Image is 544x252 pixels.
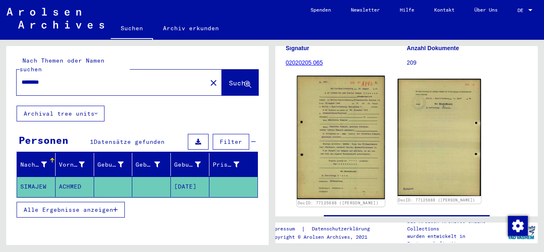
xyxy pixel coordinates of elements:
[111,18,153,40] a: Suchen
[90,138,94,145] span: 1
[17,202,125,218] button: Alle Ergebnisse anzeigen
[153,18,229,38] a: Archiv erkunden
[213,158,250,171] div: Prisoner #
[269,225,301,233] a: Impressum
[94,138,165,145] span: Datensätze gefunden
[407,45,459,51] b: Anzahl Dokumente
[17,106,104,121] button: Archival tree units
[17,177,56,197] mat-cell: SIMAJEW
[20,158,57,171] div: Nachname
[94,153,133,176] mat-header-cell: Geburtsname
[407,58,527,67] p: 209
[508,216,527,235] div: Zustimmung ändern
[205,74,222,91] button: Clear
[286,45,309,51] b: Signatur
[59,158,95,171] div: Vorname
[213,160,239,169] div: Prisoner #
[97,158,134,171] div: Geburtsname
[19,57,104,73] mat-label: Nach Themen oder Namen suchen
[174,160,201,169] div: Geburtsdatum
[209,78,219,88] mat-icon: close
[286,59,323,66] a: 02020205 065
[56,177,94,197] mat-cell: ACHMED
[298,201,379,206] a: DocID: 77125688 ([PERSON_NAME])
[171,153,209,176] mat-header-cell: Geburtsdatum
[7,8,104,29] img: Arolsen_neg.svg
[269,233,380,241] p: Copyright © Arolsen Archives, 2021
[97,160,124,169] div: Geburtsname
[407,218,505,233] p: Die Arolsen Archives Online-Collections
[136,158,170,171] div: Geburt‏
[20,160,47,169] div: Nachname
[19,133,68,148] div: Personen
[229,79,250,87] span: Suche
[24,206,113,213] span: Alle Ergebnisse anzeigen
[213,134,249,150] button: Filter
[171,177,209,197] mat-cell: [DATE]
[222,70,258,95] button: Suche
[407,233,505,247] p: wurden entwickelt in Partnerschaft mit
[508,216,528,236] img: Zustimmung ändern
[132,153,171,176] mat-header-cell: Geburt‏
[269,225,380,233] div: |
[517,7,527,13] span: DE
[59,160,85,169] div: Vorname
[506,222,537,243] img: yv_logo.png
[174,158,211,171] div: Geburtsdatum
[209,153,257,176] mat-header-cell: Prisoner #
[56,153,94,176] mat-header-cell: Vorname
[305,225,380,233] a: Datenschutzerklärung
[398,198,475,202] a: DocID: 77125688 ([PERSON_NAME])
[398,79,481,196] img: 002.jpg
[136,160,160,169] div: Geburt‏
[297,76,385,200] img: 001.jpg
[220,138,242,145] span: Filter
[17,153,56,176] mat-header-cell: Nachname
